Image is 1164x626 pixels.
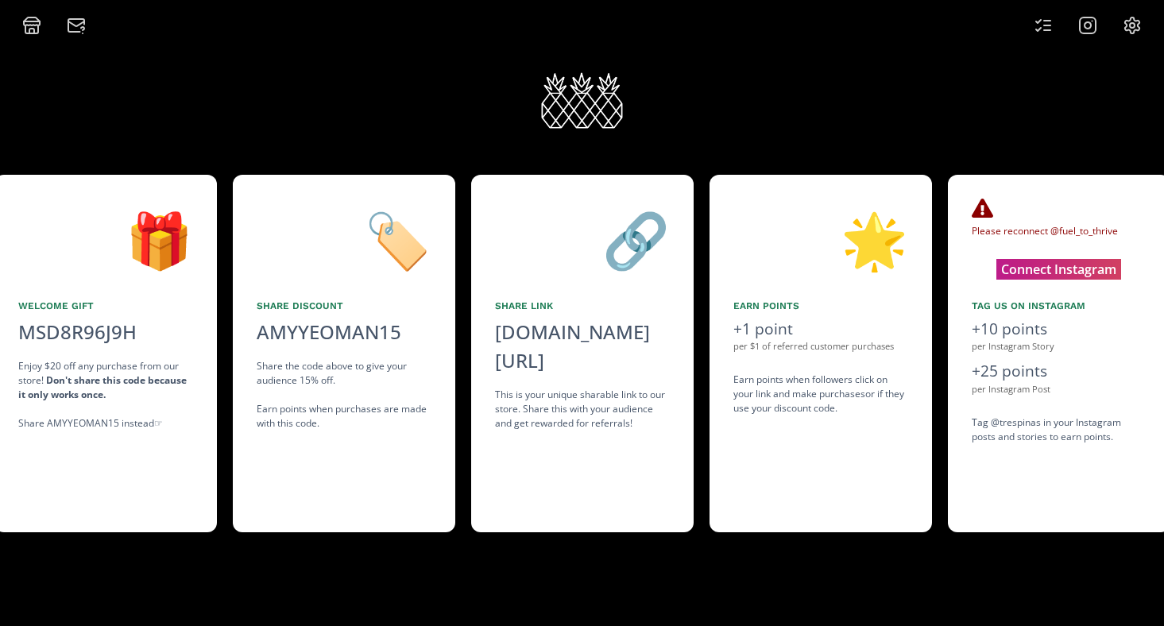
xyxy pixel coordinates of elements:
[495,388,670,431] div: This is your unique sharable link to our store. Share this with your audience and get rewarded fo...
[18,299,193,313] div: Welcome Gift
[257,359,431,431] div: Share the code above to give your audience 15% off. Earn points when purchases are made with this...
[972,415,1147,444] div: Tag @trespinas in your Instagram posts and stories to earn points.
[733,299,908,313] div: Earn points
[539,71,625,130] img: xFRsjASRRnqF
[9,318,146,346] div: MSD8R96J9H
[18,359,193,431] div: Enjoy $20 off any purchase from our store! Share AMYYEOMAN15 instead ☞
[972,318,1147,341] div: +10 points
[257,199,431,280] div: 🏷️
[996,259,1121,280] button: Connect Instagram
[972,360,1147,383] div: +25 points
[257,318,401,346] div: AMYYEOMAN15
[972,340,1147,354] div: per Instagram Story
[733,199,908,280] div: 🌟
[972,299,1147,313] div: Tag us on Instagram
[972,383,1147,396] div: per Instagram Post
[733,373,908,415] div: Earn points when followers click on your link and make purchases or if they use your discount code .
[495,318,670,375] div: [DOMAIN_NAME][URL]
[733,318,908,341] div: +1 point
[495,199,670,280] div: 🔗
[733,340,908,354] div: per $1 of referred customer purchases
[495,299,670,313] div: Share Link
[972,210,1118,238] span: Please reconnect @fuel_to_thrive
[18,199,193,280] div: 🎁
[18,373,187,401] strong: Don't share this code because it only works once.
[257,299,431,313] div: Share Discount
